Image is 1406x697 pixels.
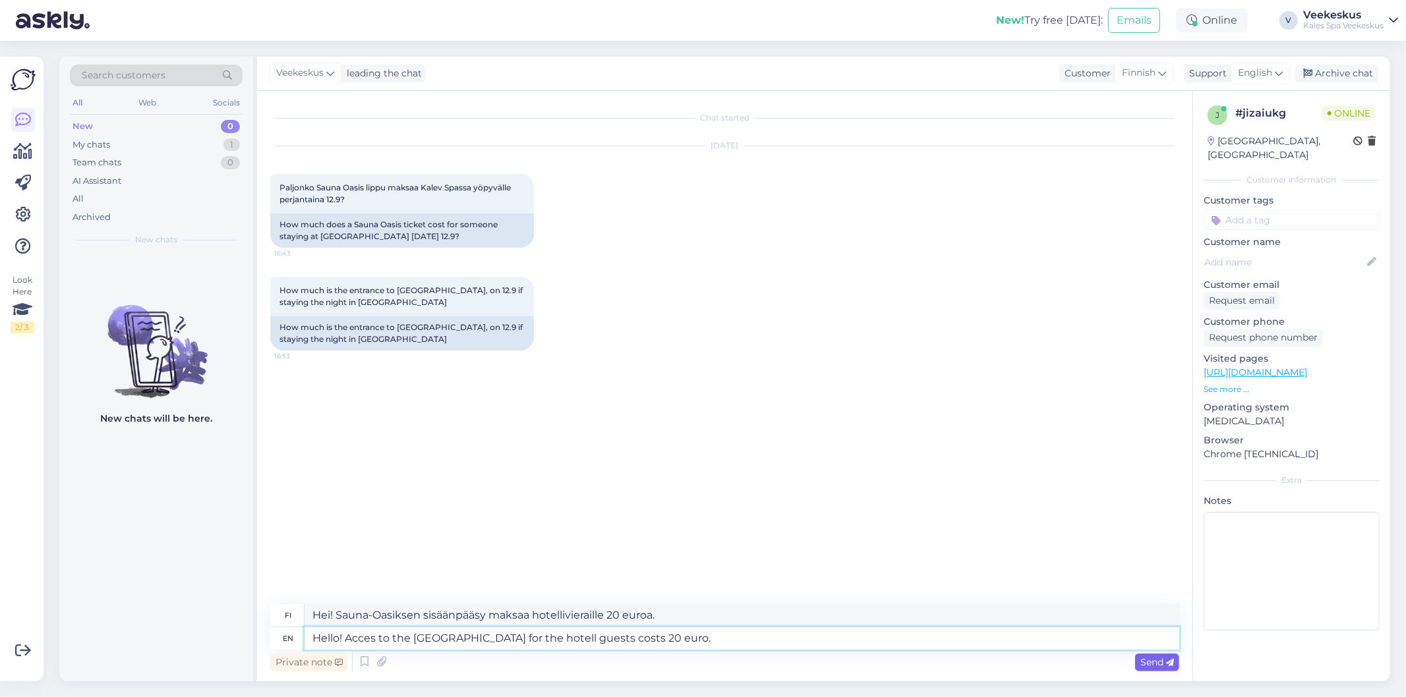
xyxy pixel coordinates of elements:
[223,138,240,152] div: 1
[1204,366,1307,378] a: [URL][DOMAIN_NAME]
[1238,66,1272,80] span: English
[276,66,324,80] span: Veekeskus
[274,351,324,361] span: 16:53
[1303,20,1384,31] div: Kales Spa Veekeskus
[996,13,1103,28] div: Try free [DATE]:
[305,627,1179,650] textarea: Hello! Acces to the [GEOGRAPHIC_DATA] for the hotell guests costs 20 euro.
[82,69,165,82] span: Search customers
[270,140,1179,152] div: [DATE]
[1204,315,1380,329] p: Customer phone
[1295,65,1378,82] div: Archive chat
[1059,67,1111,80] div: Customer
[1208,134,1353,162] div: [GEOGRAPHIC_DATA], [GEOGRAPHIC_DATA]
[59,281,253,400] img: No chats
[270,112,1179,124] div: Chat started
[1204,278,1380,292] p: Customer email
[279,285,525,307] span: How much is the entrance to [GEOGRAPHIC_DATA], on 12.9 if staying the night in [GEOGRAPHIC_DATA]
[270,654,348,671] div: Private note
[1216,110,1219,120] span: j
[1204,401,1380,414] p: Operating system
[1204,433,1380,447] p: Browser
[1322,106,1376,121] span: Online
[270,213,534,248] div: How much does a Sauna Oasis ticket cost for someone staying at [GEOGRAPHIC_DATA] [DATE] 12.9?
[221,156,240,169] div: 0
[285,604,292,627] div: fi
[305,604,1179,627] textarea: Hei! Sauna-Oasiksen sisäänpääsy maksaa hotellivieraille 20 euroa.
[279,182,513,204] span: Paljonko Sauna Oasis lippu maksaa Kalev Spassa yöpyvälle perjantaina 12.9?
[1122,66,1156,80] span: Finnish
[135,234,177,246] span: New chats
[11,67,36,92] img: Askly Logo
[1204,494,1380,508] p: Notes
[1204,414,1380,428] p: [MEDICAL_DATA]
[1279,11,1298,30] div: V
[100,412,212,426] p: New chats will be here.
[1140,656,1174,668] span: Send
[1204,235,1380,249] p: Customer name
[73,138,110,152] div: My chats
[1204,174,1380,186] div: Customer information
[11,274,34,333] div: Look Here
[1204,474,1380,486] div: Extra
[1176,9,1248,32] div: Online
[1204,292,1280,310] div: Request email
[1204,210,1380,230] input: Add a tag
[270,316,534,350] div: How much is the entrance to [GEOGRAPHIC_DATA], on 12.9 if staying the night in [GEOGRAPHIC_DATA]
[73,192,84,206] div: All
[1204,255,1364,269] input: Add name
[1303,10,1384,20] div: Veekeskus
[341,67,422,80] div: leading the chat
[1108,8,1160,33] button: Emails
[1184,67,1227,80] div: Support
[70,94,85,111] div: All
[210,94,243,111] div: Socials
[1204,329,1323,347] div: Request phone number
[274,248,324,258] span: 16:43
[11,321,34,333] div: 2 / 3
[1204,383,1380,395] p: See more ...
[1303,10,1398,31] a: VeekeskusKales Spa Veekeskus
[73,175,121,188] div: AI Assistant
[283,627,294,650] div: en
[1204,447,1380,461] p: Chrome [TECHNICAL_ID]
[73,156,121,169] div: Team chats
[1204,352,1380,366] p: Visited pages
[221,120,240,133] div: 0
[996,14,1024,26] b: New!
[73,211,111,224] div: Archived
[1204,194,1380,208] p: Customer tags
[73,120,93,133] div: New
[1235,105,1322,121] div: # jizaiukg
[136,94,160,111] div: Web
